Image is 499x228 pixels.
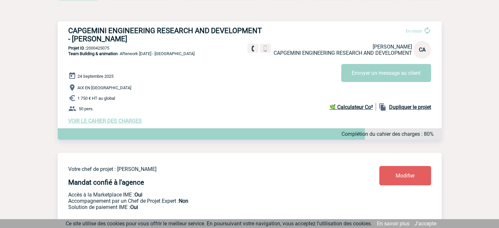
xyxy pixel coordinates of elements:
span: CAPGEMINI ENGINEERING RESEARCH AND DEVELOPMENT [274,50,412,56]
span: Ce site utilise des cookies pour vous offrir le meilleur service. En poursuivant votre navigation... [66,220,372,227]
b: Non [179,198,188,204]
span: 50 pers. [79,106,94,111]
b: Oui [135,192,142,198]
p: Conformité aux process achat client, Prise en charge de la facturation, Mutualisation de plusieur... [68,204,341,210]
p: 2000425075 [58,46,442,51]
img: fixe.png [250,46,256,52]
span: Modifier [396,173,415,179]
b: Oui [130,204,138,210]
p: Votre chef de projet : [PERSON_NAME] [68,166,341,172]
p: Accès à la Marketplace IME : [68,192,341,198]
img: file_copy-black-24dp.png [379,103,386,111]
h4: Mandat confié à l'agence [68,178,144,186]
b: Dupliquer le projet [389,104,431,110]
a: En savoir plus [377,220,409,227]
a: 🌿 Calculateur Co² [329,103,376,111]
a: VOIR LE CAHIER DES CHARGES [68,118,142,124]
span: [PERSON_NAME] [373,44,412,50]
span: 1 750 € HT au global [77,96,115,101]
b: Projet ID : [68,46,86,51]
span: En cours [406,29,422,33]
h3: CAPGEMINI ENGINEERING RESEARCH AND DEVELOPMENT - [PERSON_NAME] [68,27,265,43]
span: 24 Septembre 2025 [77,74,114,79]
span: CA [419,47,426,53]
img: portable.png [262,46,268,52]
button: Envoyer un message au client [341,64,431,82]
span: Team Building & animation [68,51,117,56]
span: AIX EN [GEOGRAPHIC_DATA] [77,85,131,90]
span: - Afterwork [DATE] - [GEOGRAPHIC_DATA] [68,51,195,56]
p: Prestation payante [68,198,341,204]
a: J'accepte [414,220,436,227]
b: 🌿 Calculateur Co² [329,104,373,110]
